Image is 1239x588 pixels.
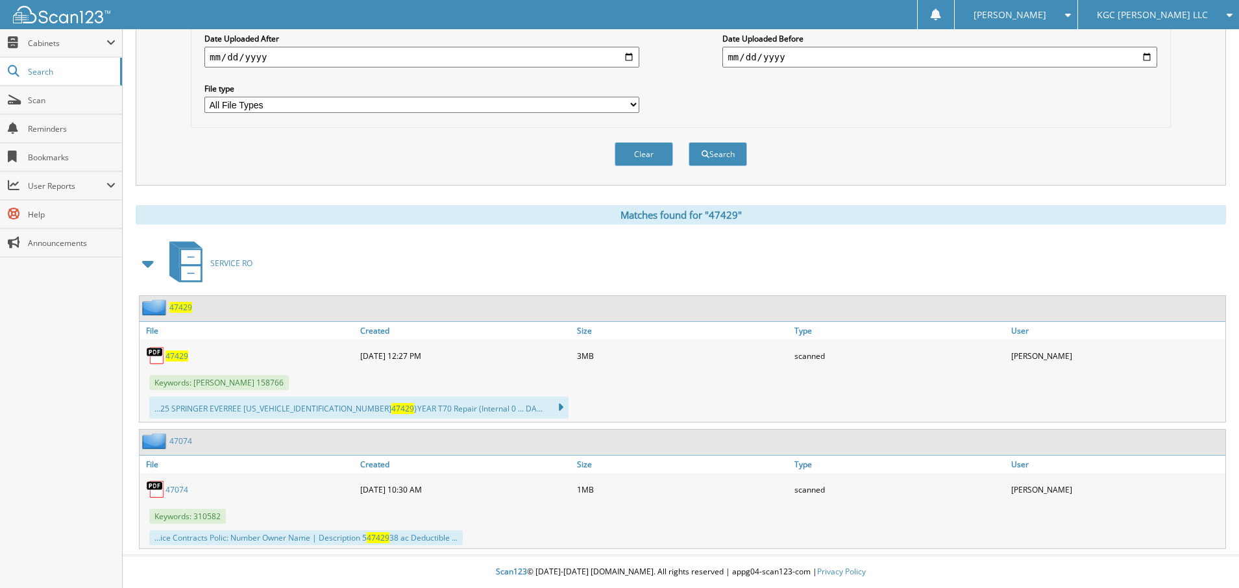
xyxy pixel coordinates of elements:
[791,456,1009,473] a: Type
[140,456,357,473] a: File
[28,123,116,134] span: Reminders
[28,209,116,220] span: Help
[169,302,192,313] a: 47429
[357,456,574,473] a: Created
[574,322,791,339] a: Size
[367,532,389,543] span: 47429
[28,180,106,191] span: User Reports
[817,566,866,577] a: Privacy Policy
[123,556,1239,588] div: © [DATE]-[DATE] [DOMAIN_NAME]. All rights reserved | appg04-scan123-com |
[28,152,116,163] span: Bookmarks
[142,433,169,449] img: folder2.png
[974,11,1046,19] span: [PERSON_NAME]
[357,322,574,339] a: Created
[1097,11,1208,19] span: KGC [PERSON_NAME] LLC
[574,456,791,473] a: Size
[28,66,114,77] span: Search
[1008,343,1225,369] div: [PERSON_NAME]
[1008,322,1225,339] a: User
[574,476,791,502] div: 1MB
[496,566,527,577] span: Scan123
[149,530,463,545] div: ...ice Contracts Polic: Number Owner Name | Description 5 38 ac Deductible ...
[791,476,1009,502] div: scanned
[574,343,791,369] div: 3MB
[169,435,192,447] a: 47074
[1008,456,1225,473] a: User
[28,95,116,106] span: Scan
[162,238,252,289] a: SERVICE RO
[136,205,1226,225] div: Matches found for "47429"
[791,322,1009,339] a: Type
[722,33,1157,44] label: Date Uploaded Before
[615,142,673,166] button: Clear
[204,83,639,94] label: File type
[28,38,106,49] span: Cabinets
[204,33,639,44] label: Date Uploaded After
[1174,526,1239,588] iframe: Chat Widget
[142,299,169,315] img: folder2.png
[140,322,357,339] a: File
[357,476,574,502] div: [DATE] 10:30 AM
[791,343,1009,369] div: scanned
[13,6,110,23] img: scan123-logo-white.svg
[146,346,166,365] img: PDF.png
[149,397,569,419] div: ...25 SPRINGER EVERREE [US_VEHICLE_IDENTIFICATION_NUMBER] }YEAR T70 Repair (Internal 0 ... DA...
[149,375,289,390] span: Keywords: [PERSON_NAME] 158766
[689,142,747,166] button: Search
[146,480,166,499] img: PDF.png
[166,484,188,495] a: 47074
[28,238,116,249] span: Announcements
[210,258,252,269] span: SERVICE RO
[149,509,226,524] span: Keywords: 310582
[204,47,639,67] input: start
[1008,476,1225,502] div: [PERSON_NAME]
[357,343,574,369] div: [DATE] 12:27 PM
[166,350,188,361] a: 47429
[722,47,1157,67] input: end
[391,403,414,414] span: 47429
